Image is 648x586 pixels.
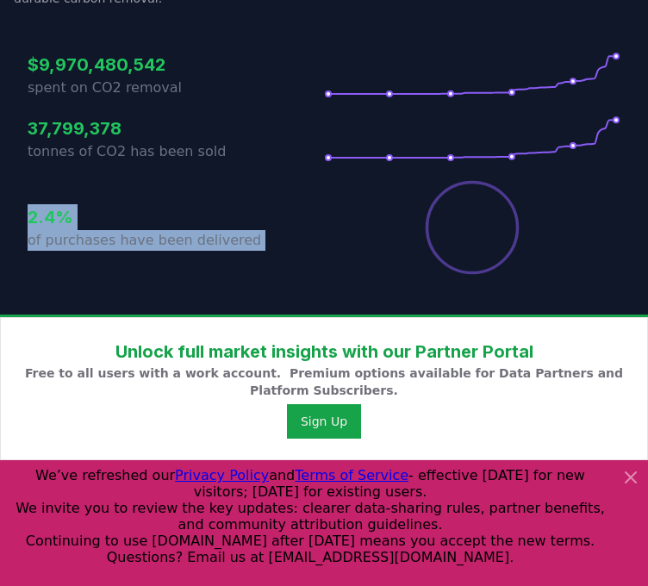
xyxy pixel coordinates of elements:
p: Free to all users with a work account. Premium options available for Data Partners and Platform S... [22,365,626,399]
h3: Unlock full market insights with our Partner Portal [22,339,626,365]
a: Sign Up [301,413,347,430]
h3: 2.4% [28,204,324,230]
div: Percentage of sales delivered [424,179,520,276]
p: tonnes of CO2 has been sold [28,141,324,162]
p: of purchases have been delivered [28,230,324,251]
p: spent on CO2 removal [28,78,324,98]
button: Sign Up [287,404,361,439]
h3: 37,799,378 [28,115,324,141]
h3: $9,970,480,542 [28,52,324,78]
